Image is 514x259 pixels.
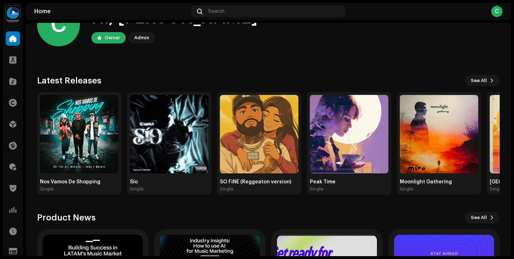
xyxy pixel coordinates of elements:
div: Sío [130,179,208,185]
div: Admin [134,34,149,42]
img: 31a4402c-14a3-4296-bd18-489e15b936d7 [6,6,20,20]
div: Single [310,186,323,192]
div: Single [220,186,233,192]
div: C [37,4,80,46]
img: 398e41c9-a65f-48d8-bbb2-d4dd9b69f9ba [40,95,119,173]
div: Single [130,186,143,192]
div: Single [490,186,503,192]
img: a390f076-bcdc-4e36-be96-eaf56f6dfa1e [310,95,388,173]
h3: Latest Releases [37,75,101,86]
span: See All [471,73,487,88]
div: Single [400,186,413,192]
div: Peak Time [310,179,388,185]
div: SO FiNE (Reggeaton version) [220,179,298,185]
span: Search [208,9,225,14]
img: a7bbcdd1-5799-46ce-9dc5-fb75990f385e [400,95,478,173]
div: Moonlight Gathering [400,179,478,185]
div: C [491,6,503,17]
div: Owner [105,34,120,42]
h3: Product News [37,212,96,223]
div: Nos Vamos De Shopping [40,179,119,185]
img: 04eeb094-c920-48ff-8de5-57f1f0658c36 [130,95,208,173]
button: See All [465,212,500,223]
span: See All [471,210,487,225]
div: Single [40,186,54,192]
button: See All [465,75,500,86]
div: Home [34,9,188,14]
img: c7950dbc-2a99-4a65-979d-bb0c3bf85a8c [220,95,298,173]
